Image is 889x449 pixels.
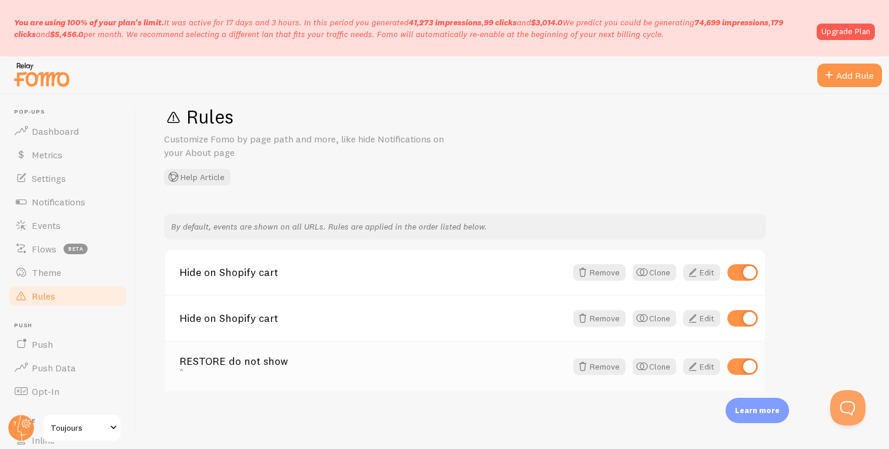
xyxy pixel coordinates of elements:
[633,264,676,281] button: Clone
[573,264,626,281] button: Remove
[32,149,62,161] span: Metrics
[817,24,875,40] a: Upgrade Plan
[32,243,56,255] span: Flows
[573,358,626,375] button: Remove
[735,405,780,416] p: Learn more
[32,196,85,208] span: Notifications
[179,267,566,278] a: Hide on Shopify cart
[171,221,759,232] p: By default, events are shown on all URLs. Rules are applied in the order listed below.
[32,362,76,374] span: Push Data
[32,434,55,446] span: Inline
[179,313,566,324] a: Hide on Shopify cart
[42,414,122,442] a: Toujours
[7,332,128,356] a: Push
[14,108,128,116] span: Pop-ups
[7,284,128,308] a: Rules
[7,167,128,190] a: Settings
[32,338,53,350] span: Push
[32,125,79,137] span: Dashboard
[7,380,128,403] a: Opt-In
[633,310,676,327] button: Clone
[164,169,230,185] button: Help Article
[179,356,566,367] a: RESTORE do not show
[14,322,128,330] span: Push
[409,17,482,28] b: 41,273 impressions
[51,421,106,435] span: Toujours
[12,59,71,89] img: fomo-relay-logo-orange.svg
[409,17,563,28] span: , and
[164,105,861,129] h1: Rules
[32,219,61,231] span: Events
[63,244,88,254] span: beta
[683,264,720,281] a: Edit
[32,290,55,302] span: Rules
[14,16,810,40] p: It was active for 17 days and 3 hours. In this period you generated We predict you could be gener...
[683,310,720,327] a: Edit
[484,17,517,28] b: 99 clicks
[7,190,128,214] a: Notifications
[694,17,768,28] b: 74,699 impressions
[179,367,566,377] div: ^
[726,398,789,423] div: Learn more
[164,132,446,159] p: Customize Fomo by page path and more, like hide Notifications on your About page
[830,390,865,425] iframe: Help Scout Beacon - Open
[7,356,128,380] a: Push Data
[7,143,128,167] a: Metrics
[7,214,128,237] a: Events
[32,172,66,184] span: Settings
[7,237,128,261] a: Flows beta
[633,358,676,375] button: Clone
[683,358,720,375] a: Edit
[531,17,563,28] b: $3,014.0
[50,29,83,39] b: $5,456.0
[32,267,61,278] span: Theme
[14,17,164,28] span: You are using 100% of your plan's limit.
[7,261,128,284] a: Theme
[573,310,626,327] button: Remove
[7,119,128,143] a: Dashboard
[32,385,59,397] span: Opt-In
